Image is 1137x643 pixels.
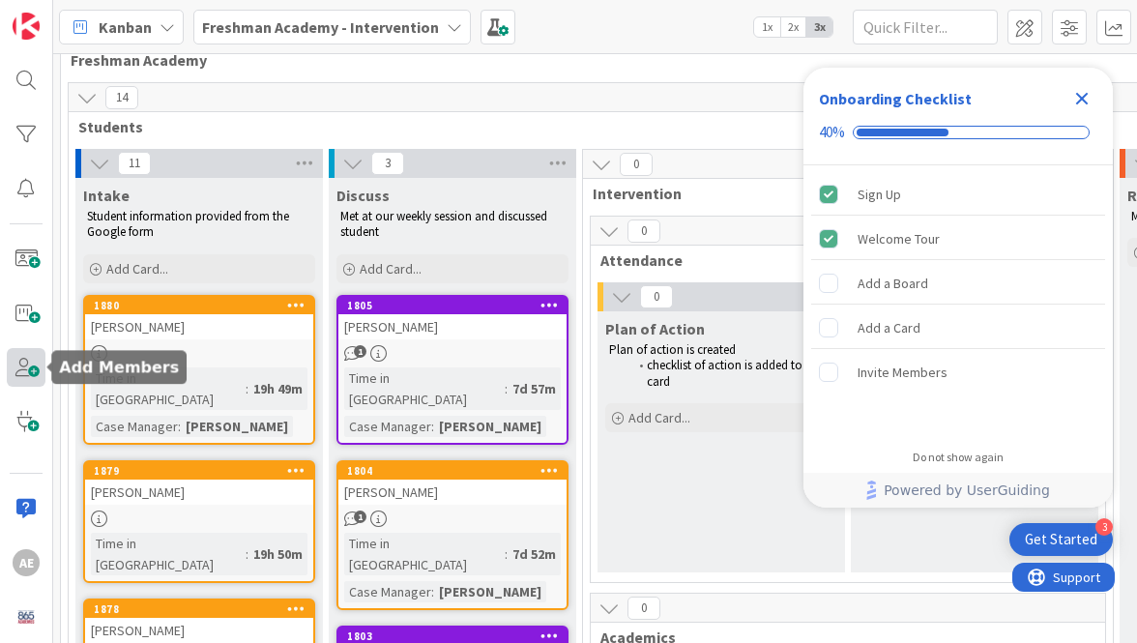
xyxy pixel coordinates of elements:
div: 40% [819,124,845,141]
div: Time in [GEOGRAPHIC_DATA] [344,533,505,575]
span: 3x [806,17,832,37]
span: Plan of action is created [609,341,736,358]
div: [PERSON_NAME] [434,581,546,602]
span: 0 [627,219,660,243]
div: Time in [GEOGRAPHIC_DATA] [91,367,246,410]
span: Intervention [593,184,1089,203]
div: [PERSON_NAME] [85,480,313,505]
span: 0 [627,597,660,620]
div: 1878 [85,600,313,618]
span: : [246,378,248,399]
img: Visit kanbanzone.com [13,13,40,40]
div: 3 [1095,518,1113,536]
a: Powered by UserGuiding [813,473,1103,508]
div: Add a Board [858,272,928,295]
span: Attendance [600,250,1081,270]
div: 1803 [347,629,567,643]
div: Add a Card [858,316,920,339]
div: Sign Up [858,183,901,206]
div: AE [13,549,40,576]
div: Close Checklist [1066,83,1097,114]
div: Welcome Tour [858,227,940,250]
span: : [431,581,434,602]
span: Discuss [336,186,390,205]
img: avatar [13,603,40,630]
div: [PERSON_NAME] [85,618,313,643]
div: 1804[PERSON_NAME] [338,462,567,505]
span: : [246,543,248,565]
a: 1880[PERSON_NAME]Time in [GEOGRAPHIC_DATA]:19h 49mCase Manager:[PERSON_NAME] [83,295,315,445]
div: Time in [GEOGRAPHIC_DATA] [344,367,505,410]
span: Met at our weekly session and discussed student [340,208,550,240]
span: Plan of Action [605,319,705,338]
span: 0 [640,285,673,308]
div: 1879 [85,462,313,480]
a: 1804[PERSON_NAME]Time in [GEOGRAPHIC_DATA]:7d 52mCase Manager:[PERSON_NAME] [336,460,568,610]
div: Invite Members [858,361,947,384]
div: 19h 49m [248,378,307,399]
div: Do not show again [913,450,1004,465]
div: 19h 50m [248,543,307,565]
div: 7d 52m [508,543,561,565]
div: Checklist progress: 40% [819,124,1097,141]
div: [PERSON_NAME] [434,416,546,437]
span: Intake [83,186,130,205]
div: Welcome Tour is complete. [811,218,1105,260]
div: Time in [GEOGRAPHIC_DATA] [91,533,246,575]
span: Student information provided from the Google form [87,208,292,240]
span: 1x [754,17,780,37]
div: 1878[PERSON_NAME] [85,600,313,643]
div: 1804 [347,464,567,478]
span: 14 [105,86,138,109]
span: Powered by UserGuiding [884,479,1050,502]
span: : [505,378,508,399]
div: 1805[PERSON_NAME] [338,297,567,339]
div: Checklist items [803,165,1113,437]
div: Case Manager [91,416,178,437]
div: 1879 [94,464,313,478]
input: Quick Filter... [853,10,998,44]
div: 1880 [85,297,313,314]
div: [PERSON_NAME] [338,314,567,339]
div: 1804 [338,462,567,480]
div: Checklist Container [803,68,1113,508]
span: 0 [620,153,653,176]
span: 11 [118,152,151,175]
div: Get Started [1025,530,1097,549]
span: Add Card... [628,409,690,426]
span: checklist of action is added to the card [647,357,825,389]
span: : [505,543,508,565]
div: Sign Up is complete. [811,173,1105,216]
div: 7d 57m [508,378,561,399]
div: Open Get Started checklist, remaining modules: 3 [1009,523,1113,556]
span: Support [41,3,88,26]
span: Add Card... [360,260,422,278]
b: Freshman Academy - Intervention [202,17,439,37]
div: Invite Members is incomplete. [811,351,1105,394]
span: 1 [354,511,366,523]
div: 1805 [347,299,567,312]
div: Footer [803,473,1113,508]
div: Case Manager [344,581,431,602]
div: Add a Board is incomplete. [811,262,1105,305]
div: Case Manager [344,416,431,437]
div: Add a Card is incomplete. [811,307,1105,349]
span: 2x [780,17,806,37]
span: Kanban [99,15,152,39]
div: [PERSON_NAME] [338,480,567,505]
div: [PERSON_NAME] [85,314,313,339]
span: : [178,416,181,437]
div: 1879[PERSON_NAME] [85,462,313,505]
div: 1805 [338,297,567,314]
div: [PERSON_NAME] [181,416,293,437]
span: 1 [354,345,366,358]
a: 1805[PERSON_NAME]Time in [GEOGRAPHIC_DATA]:7d 57mCase Manager:[PERSON_NAME] [336,295,568,445]
div: 1880 [94,299,313,312]
div: 1878 [94,602,313,616]
span: 3 [371,152,404,175]
div: Onboarding Checklist [819,87,972,110]
h5: Add Members [59,358,179,376]
span: : [431,416,434,437]
a: 1879[PERSON_NAME]Time in [GEOGRAPHIC_DATA]:19h 50m [83,460,315,583]
div: 1880[PERSON_NAME] [85,297,313,339]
